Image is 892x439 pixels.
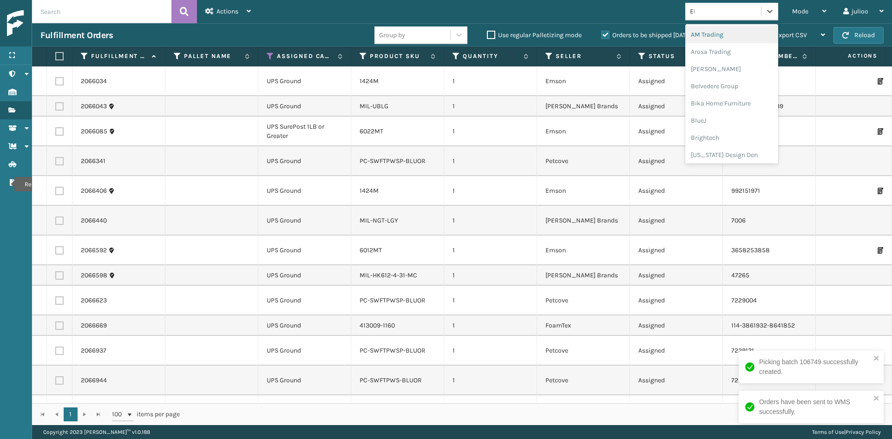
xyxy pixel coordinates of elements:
div: Belvedere Group [685,78,778,95]
a: 2066043 [81,102,107,111]
td: UPS Ground [258,236,351,265]
a: 2066598 [81,271,107,280]
i: Print Packing Slip [878,188,883,194]
td: UPS Ground [258,176,351,206]
td: 114-3861932-8641852 [723,315,816,336]
a: MIL-HK612-4-31-MC [360,271,417,279]
td: 3658253858 [723,236,816,265]
td: Assigned [630,265,723,286]
span: Actions [819,48,883,64]
div: AM Trading [685,26,778,43]
td: Emson [537,176,630,206]
div: Picking batch 106749 successfully created. [759,357,871,377]
td: Assigned [630,336,723,366]
a: PC-SWFTPWSP-BLUOR [360,157,426,165]
a: MIL-UBLG [360,102,388,110]
td: 47265 [723,265,816,286]
a: 1424M [360,187,379,195]
td: 1 [444,96,537,117]
td: UPS Ground [258,366,351,395]
td: UPS Ground [258,146,351,176]
td: Petcove [537,395,630,425]
i: Print Packing Slip [878,247,883,254]
td: UPS Ground [258,286,351,315]
a: 1424M [360,77,379,85]
td: Petcove [537,146,630,176]
a: 2066944 [81,376,107,385]
span: 100 [112,410,126,419]
td: 1 [444,66,537,96]
td: Assigned [630,117,723,146]
td: UPS Ground [258,395,351,425]
div: Arosa Trading [685,43,778,60]
td: UPS SurePost 1LB or Greater [258,117,351,146]
i: Print Packing Slip [878,78,883,85]
td: UPS Ground [258,315,351,336]
td: 7229004 [723,286,816,315]
td: Assigned [630,96,723,117]
a: 6012MT [360,246,382,254]
a: 2066669 [81,321,107,330]
label: Fulfillment Order Id [91,52,147,60]
td: Assigned [630,315,723,336]
label: Product SKU [370,52,426,60]
td: 7229121 [723,336,816,366]
a: 2066440 [81,216,107,225]
td: Emson [537,236,630,265]
td: Assigned [630,176,723,206]
td: UPS Ground [258,336,351,366]
a: PC-SWFTPWS-BLUOR [360,376,422,384]
td: 7229117 [723,395,816,425]
a: PC-SWFTPWSP-BLUOR [360,347,426,354]
div: Brightech [685,129,778,146]
span: items per page [112,407,180,421]
td: 1 [444,117,537,146]
td: 1 [444,336,537,366]
td: 1 [444,146,537,176]
td: Petcove [537,336,630,366]
td: Emson [537,66,630,96]
td: UPS Ground [258,96,351,117]
td: Emson [537,117,630,146]
td: Assigned [630,206,723,236]
a: 1 [64,407,78,421]
td: 1 [444,265,537,286]
td: UPS Ground [258,265,351,286]
span: Mode [792,7,808,15]
label: Seller [556,52,612,60]
label: Assigned Carrier Service [277,52,333,60]
h3: Fulfillment Orders [40,30,113,41]
button: close [873,354,880,363]
a: 2066592 [81,246,107,255]
label: Status [649,52,705,60]
span: Export CSV [775,31,807,39]
div: [PERSON_NAME] [685,60,778,78]
a: 2066623 [81,296,107,305]
td: Assigned [630,236,723,265]
button: Reload [833,27,884,44]
span: Actions [216,7,238,15]
a: 413009-1160 [360,321,395,329]
td: 1 [444,395,537,425]
label: Use regular Palletizing mode [487,31,582,39]
td: 992151971 [723,176,816,206]
i: Print Packing Slip [878,128,883,135]
a: 2066341 [81,157,105,166]
label: Orders to be shipped [DATE] [601,31,691,39]
td: 1 [444,206,537,236]
a: 2066085 [81,127,107,136]
td: 1 [444,315,537,336]
div: Orders have been sent to WMS successfully. [759,397,871,417]
div: Group by [379,30,405,40]
label: Pallet Name [184,52,240,60]
td: Assigned [630,366,723,395]
a: 2066406 [81,186,107,196]
td: [PERSON_NAME] Brands [537,206,630,236]
a: 6022MT [360,127,383,135]
td: Petcove [537,366,630,395]
td: Petcove [537,286,630,315]
td: 7006 [723,206,816,236]
div: 1 - 15 of 15 items [193,410,882,419]
td: UPS Ground [258,206,351,236]
td: Assigned [630,395,723,425]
